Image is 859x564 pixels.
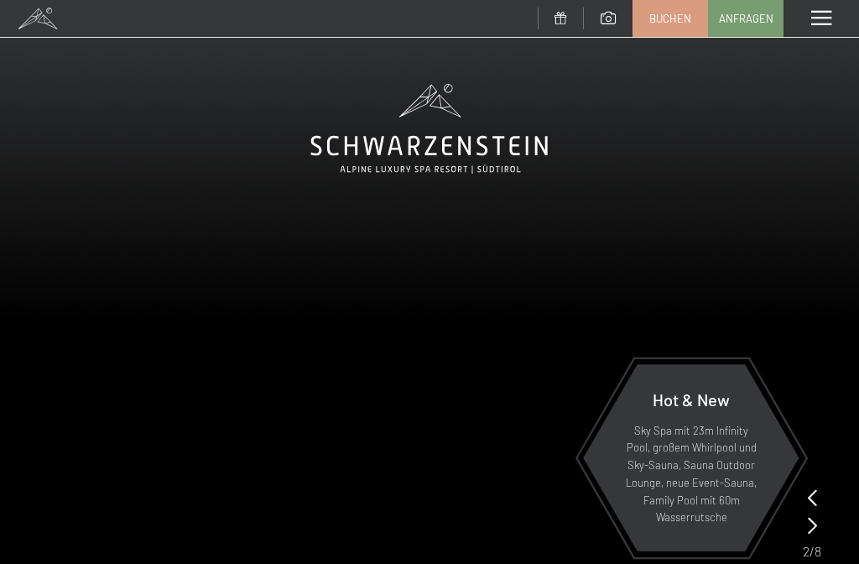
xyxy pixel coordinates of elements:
[582,363,800,552] a: Hot & New Sky Spa mit 23m Infinity Pool, großem Whirlpool und Sky-Sauna, Sauna Outdoor Lounge, ne...
[624,422,758,527] p: Sky Spa mit 23m Infinity Pool, großem Whirlpool und Sky-Sauna, Sauna Outdoor Lounge, neue Event-S...
[709,1,783,36] a: Anfragen
[633,1,707,36] a: Buchen
[653,389,730,410] span: Hot & New
[810,542,815,561] span: /
[803,542,810,561] span: 2
[719,11,773,26] span: Anfragen
[649,11,691,26] span: Buchen
[815,542,821,561] span: 8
